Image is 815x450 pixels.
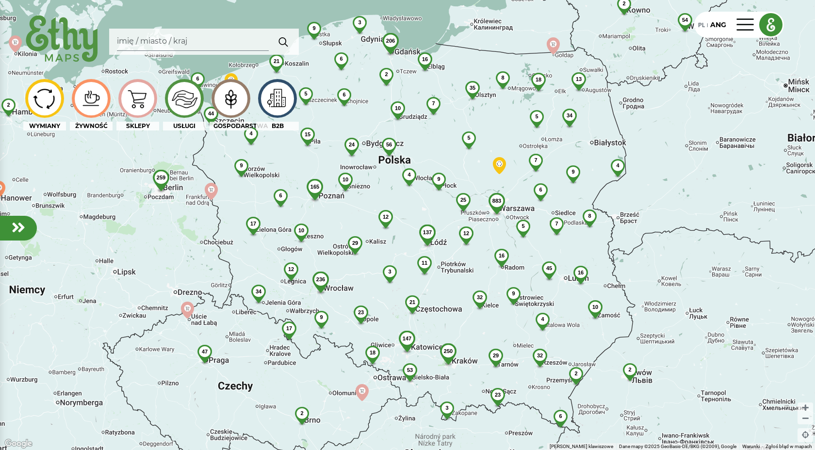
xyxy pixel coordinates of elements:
[386,38,395,44] font: 206
[422,56,428,62] font: 16
[588,213,591,219] font: 8
[375,33,407,64] img: 206
[460,197,466,203] font: 25
[117,32,269,51] input: Szukaj
[213,122,268,129] font: GOSPODARSTWA
[300,410,303,416] font: 2
[512,290,515,296] font: 9
[698,22,705,29] font: PL
[493,353,499,358] font: 29
[2,437,34,450] img: Google
[304,91,307,96] font: 5
[409,299,415,305] font: 21
[121,83,154,114] img: ikona-obraz
[261,84,293,113] img: ikona-obraz
[541,316,544,322] font: 4
[305,272,337,303] img: 236
[358,19,361,25] font: 3
[157,175,165,180] font: 259
[358,309,364,315] font: 23
[28,84,61,112] img: ikona-obraz
[320,314,323,320] font: 9
[537,353,543,358] font: 32
[298,227,304,233] font: 10
[578,270,584,275] font: 16
[432,100,435,106] font: 7
[274,58,279,64] font: 21
[546,265,552,271] font: 45
[760,14,782,36] img: logo_e.png
[463,230,469,236] font: 12
[539,187,542,193] font: 6
[7,102,10,108] font: 2
[256,289,261,294] font: 34
[707,22,708,29] font: |
[710,20,726,29] font: ANG
[240,162,243,168] font: 9
[299,179,331,210] img: 165
[423,229,432,235] font: 137
[407,367,413,373] font: 53
[29,122,60,129] font: WYMIANY
[481,193,513,225] img: 883
[275,32,293,51] img: search.svg
[385,71,388,77] font: 2
[316,276,325,282] font: 236
[2,437,34,450] a: Pokaż dziesięć obszarów w Mapach Google (otwiera się w nowym oknie)
[550,443,613,450] button: Skróty klawiszowe
[279,193,282,198] font: 6
[477,294,483,300] font: 32
[272,122,284,129] font: B2B
[555,221,558,226] font: 7
[310,184,319,190] font: 165
[407,172,410,177] font: 4
[342,177,348,182] font: 10
[422,260,427,266] font: 11
[403,336,411,341] font: 147
[286,325,292,331] font: 17
[352,240,358,246] font: 29
[467,135,470,141] font: 5
[305,131,310,137] font: 15
[742,444,760,449] a: Warunki
[550,444,613,449] font: [PERSON_NAME] klawiszowe
[628,367,631,372] font: 2
[576,76,582,82] font: 13
[370,350,375,355] font: 18
[619,444,736,449] font: Dane mapy ©2025 GeoBasis-DE/BKG (©2009), Google
[501,75,504,80] font: 8
[559,413,562,419] font: 6
[445,405,448,411] font: 3
[766,444,812,449] a: Zgłoś błąd w mapach
[536,77,541,82] font: 18
[75,122,108,129] font: ŻYWNOŚĆ
[288,266,294,272] font: 12
[432,343,464,375] img: 250
[75,87,107,111] img: ikona-obraz
[682,17,688,23] font: 54
[437,176,440,182] font: 9
[250,221,256,226] font: 17
[202,349,208,354] font: 47
[388,269,391,274] font: 3
[383,214,389,220] font: 12
[622,0,625,6] font: 2
[340,56,342,62] font: 6
[386,142,392,147] font: 56
[522,223,524,229] font: 5
[312,25,315,31] font: 9
[145,170,177,201] img: 259
[492,198,501,204] font: 883
[571,169,574,175] font: 9
[23,12,101,67] img: logo etyczne
[395,105,401,111] font: 10
[214,83,247,114] img: ikona-obraz
[616,162,619,168] font: 4
[173,122,196,129] font: USŁUGI
[574,370,577,376] font: 2
[349,142,355,147] font: 24
[342,92,345,97] font: 6
[592,304,598,310] font: 10
[535,113,538,119] font: 5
